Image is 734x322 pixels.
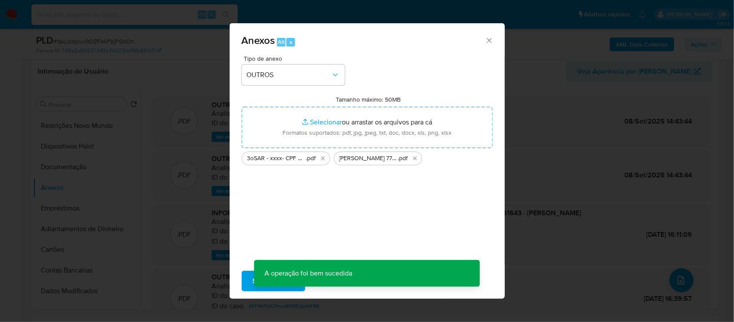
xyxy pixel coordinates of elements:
[242,65,345,85] button: OUTROS
[410,153,420,164] button: Excluir Mulan Eduardo de Oliveira 779110796_2025_09_08_11_45_56 - Principal.pdf
[306,154,316,163] span: .pdf
[254,260,362,287] p: A operação foi bem sucedida
[318,153,328,164] button: Excluir 3oSAR - xxxx- CPF 05820781643 - EDUARDO DE OLIVEIRA MEDEIROS.pdf
[247,154,306,163] span: 3oSAR - xxxx- CPF 05820781643 - [PERSON_NAME]
[485,36,493,44] button: Fechar
[336,96,401,103] label: Tamanho máximo: 50MB
[244,56,347,62] span: Tipo de anexo
[253,272,294,291] span: Subir arquivo
[289,38,292,46] span: a
[242,148,493,165] ul: Arquivos selecionados
[339,154,398,163] span: [PERSON_NAME] 779110796_2025_09_08_11_45_56 - Principal
[242,33,275,48] span: Anexos
[247,71,331,79] span: OUTROS
[278,38,285,46] span: Alt
[398,154,408,163] span: .pdf
[320,272,348,291] span: Cancelar
[242,271,305,291] button: Subir arquivo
